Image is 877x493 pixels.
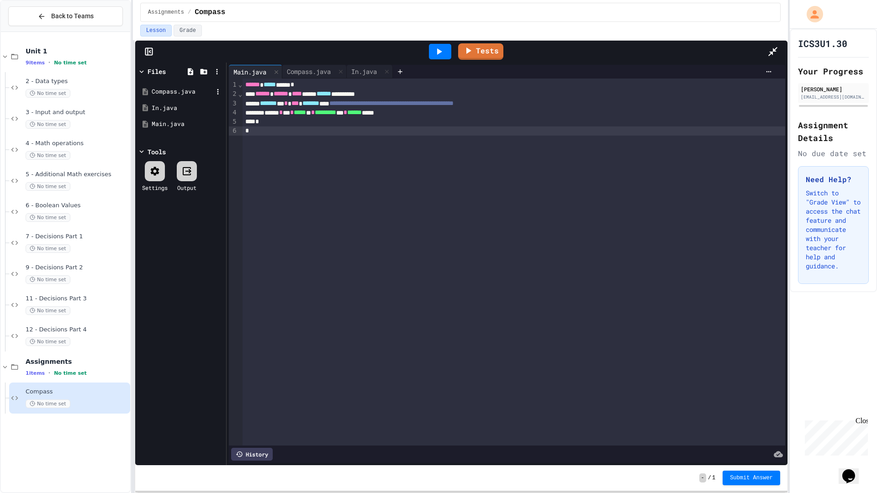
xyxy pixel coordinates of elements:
[238,90,243,98] span: Fold line
[26,213,70,222] span: No time set
[229,99,238,108] div: 3
[26,109,128,116] span: 3 - Input and output
[229,108,238,117] div: 4
[48,369,50,377] span: •
[4,4,63,58] div: Chat with us now!Close
[26,89,70,98] span: No time set
[229,67,271,77] div: Main.java
[26,399,70,408] span: No time set
[229,117,238,126] div: 5
[177,184,196,192] div: Output
[26,388,128,396] span: Compass
[152,120,223,129] div: Main.java
[798,65,869,78] h2: Your Progress
[347,67,381,76] div: In.java
[229,126,238,136] div: 6
[26,202,128,210] span: 6 - Boolean Values
[806,174,861,185] h3: Need Help?
[801,85,866,93] div: [PERSON_NAME]
[806,189,861,271] p: Switch to "Grade View" to access the chat feature and communicate with your teacher for help and ...
[797,4,825,25] div: My Account
[26,151,70,160] span: No time set
[8,6,123,26] button: Back to Teams
[152,87,213,96] div: Compass.java
[48,59,50,66] span: •
[54,370,87,376] span: No time set
[26,233,128,241] span: 7 - Decisions Part 1
[699,473,706,483] span: -
[148,147,166,157] div: Tools
[458,43,503,60] a: Tests
[282,65,347,79] div: Compass.java
[142,184,168,192] div: Settings
[26,357,128,366] span: Assignments
[229,89,238,99] div: 2
[801,94,866,100] div: [EMAIL_ADDRESS][DOMAIN_NAME]
[26,140,128,147] span: 4 - Math operations
[229,65,282,79] div: Main.java
[26,295,128,303] span: 11 - Decisions Part 3
[347,65,393,79] div: In.java
[26,306,70,315] span: No time set
[152,104,223,113] div: In.java
[26,244,70,253] span: No time set
[174,25,202,37] button: Grade
[26,264,128,272] span: 9 - Decisions Part 2
[801,417,868,456] iframe: chat widget
[26,47,128,55] span: Unit 1
[798,119,869,144] h2: Assignment Details
[188,9,191,16] span: /
[140,25,172,37] button: Lesson
[54,60,87,66] span: No time set
[730,474,773,482] span: Submit Answer
[712,474,715,482] span: 1
[26,370,45,376] span: 1 items
[723,471,780,485] button: Submit Answer
[195,7,225,18] span: Compass
[798,148,869,159] div: No due date set
[26,120,70,129] span: No time set
[282,67,335,76] div: Compass.java
[839,456,868,484] iframe: chat widget
[51,11,94,21] span: Back to Teams
[798,37,847,50] h1: ICS3U1.30
[26,78,128,85] span: 2 - Data types
[238,81,243,88] span: Fold line
[26,171,128,178] span: 5 - Additional Math exercises
[231,448,273,461] div: History
[26,275,70,284] span: No time set
[26,326,128,334] span: 12 - Decisions Part 4
[708,474,711,482] span: /
[148,67,166,76] div: Files
[148,9,184,16] span: Assignments
[26,60,45,66] span: 9 items
[26,182,70,191] span: No time set
[26,337,70,346] span: No time set
[229,80,238,89] div: 1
